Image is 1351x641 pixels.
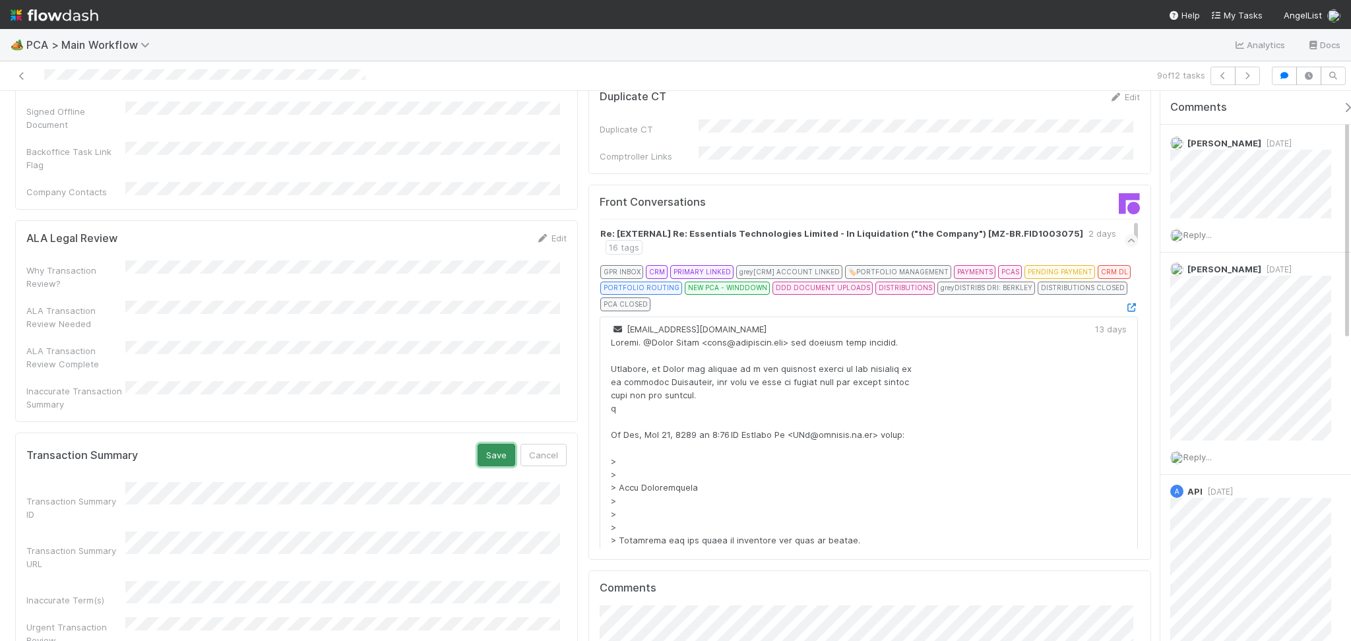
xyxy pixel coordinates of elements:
[1098,265,1131,278] div: CRM DL
[26,594,125,607] div: Inaccurate Term(s)
[1170,101,1227,114] span: Comments
[1038,282,1127,295] div: DISTRIBUTIONS CLOSED
[600,582,1140,595] h5: Comments
[1187,264,1261,274] span: [PERSON_NAME]
[1170,262,1183,276] img: avatar_c6c9a18c-a1dc-4048-8eac-219674057138.png
[26,264,125,290] div: Why Transaction Review?
[1203,487,1233,497] span: [DATE]
[600,265,643,278] div: GPR INBOX
[1024,265,1095,278] div: PENDING PAYMENT
[478,444,515,466] button: Save
[998,265,1022,278] div: PCAS
[1261,264,1292,274] span: [DATE]
[600,282,682,295] div: PORTFOLIO ROUTING
[736,265,842,278] div: grey [CRM] ACCOUNT LINKED
[1170,451,1183,464] img: avatar_d8fc9ee4-bd1b-4062-a2a8-84feb2d97839.png
[606,240,643,255] div: 16 tags
[1175,488,1179,495] span: A
[1088,227,1116,240] div: 2 days
[1157,69,1205,82] span: 9 of 12 tasks
[1170,229,1183,242] img: avatar_d8fc9ee4-bd1b-4062-a2a8-84feb2d97839.png
[600,150,699,163] div: Comptroller Links
[26,105,125,131] div: Signed Offline Document
[845,265,951,278] div: 🏷️ PORTFOLIO MANAGEMENT
[600,123,699,136] div: Duplicate CT
[1210,9,1263,22] a: My Tasks
[875,282,935,295] div: DISTRIBUTIONS
[1234,37,1286,53] a: Analytics
[1307,37,1340,53] a: Docs
[26,384,125,411] div: Inaccurate Transaction Summary
[26,344,125,371] div: ALA Transaction Review Complete
[1170,485,1183,498] div: API
[26,495,125,521] div: Transaction Summary ID
[600,90,666,104] h5: Duplicate CT
[685,282,770,295] div: NEW PCA - WINDDOWN
[1168,9,1200,22] div: Help
[1109,92,1140,102] a: Edit
[1187,138,1261,148] span: [PERSON_NAME]
[536,233,567,243] a: Edit
[1170,137,1183,150] img: avatar_ba0ef937-97b0-4cb1-a734-c46f876909ef.png
[1187,486,1203,497] span: API
[26,185,125,198] div: Company Contacts
[11,39,24,50] span: 🏕️
[1261,138,1292,148] span: [DATE]
[1183,452,1212,462] span: Reply...
[1183,229,1212,240] span: Reply...
[1284,10,1322,20] span: AngelList
[611,324,767,334] span: [EMAIL_ADDRESS][DOMAIN_NAME]
[670,265,734,278] div: PRIMARY LINKED
[937,282,1035,295] div: grey DISTRIBS DRI: BERKLEY
[1095,322,1127,336] div: 13 days
[26,145,125,171] div: Backoffice Task Link Flag
[11,4,98,26] img: logo-inverted-e16ddd16eac7371096b0.svg
[954,265,995,278] div: PAYMENTS
[646,265,668,278] div: CRM
[26,38,156,51] span: PCA > Main Workflow
[520,444,567,466] button: Cancel
[600,297,650,311] div: PCA CLOSED
[600,196,860,209] h5: Front Conversations
[26,304,125,330] div: ALA Transaction Review Needed
[26,232,117,245] h5: ALA Legal Review
[26,544,125,570] div: Transaction Summary URL
[1210,10,1263,20] span: My Tasks
[1119,193,1140,214] img: front-logo-b4b721b83371efbadf0a.svg
[26,449,138,462] h5: Transaction Summary
[772,282,873,295] div: DDD DOCUMENT UPLOADS
[1327,9,1340,22] img: avatar_d8fc9ee4-bd1b-4062-a2a8-84feb2d97839.png
[600,227,1083,240] strong: Re: [EXTERNAL] Re: Essentials Technologies Limited - In Liquidation ("the Company") [MZ-BR.FID100...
